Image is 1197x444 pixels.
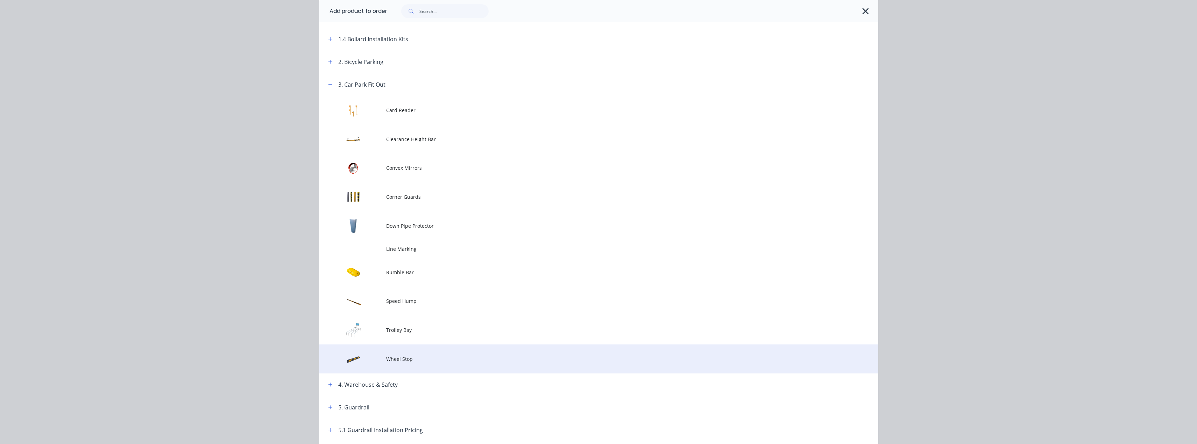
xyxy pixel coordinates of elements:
span: Clearance Height Bar [386,136,780,143]
span: Rumble Bar [386,269,780,276]
span: Line Marking [386,245,780,253]
span: Trolley Bay [386,326,780,334]
span: Down Pipe Protector [386,222,780,230]
div: 5.1 Guardrail Installation Pricing [338,426,423,434]
div: 2. Bicycle Parking [338,58,383,66]
span: Speed Hump [386,297,780,305]
span: Card Reader [386,107,780,114]
span: Convex Mirrors [386,164,780,172]
span: Corner Guards [386,193,780,201]
span: Wheel Stop [386,355,780,363]
div: 4. Warehouse & Safety [338,380,398,389]
div: 5. Guardrail [338,403,369,412]
input: Search... [419,4,489,18]
div: 1.4 Bollard Installation Kits [338,35,408,43]
div: 3. Car Park Fit Out [338,80,385,89]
